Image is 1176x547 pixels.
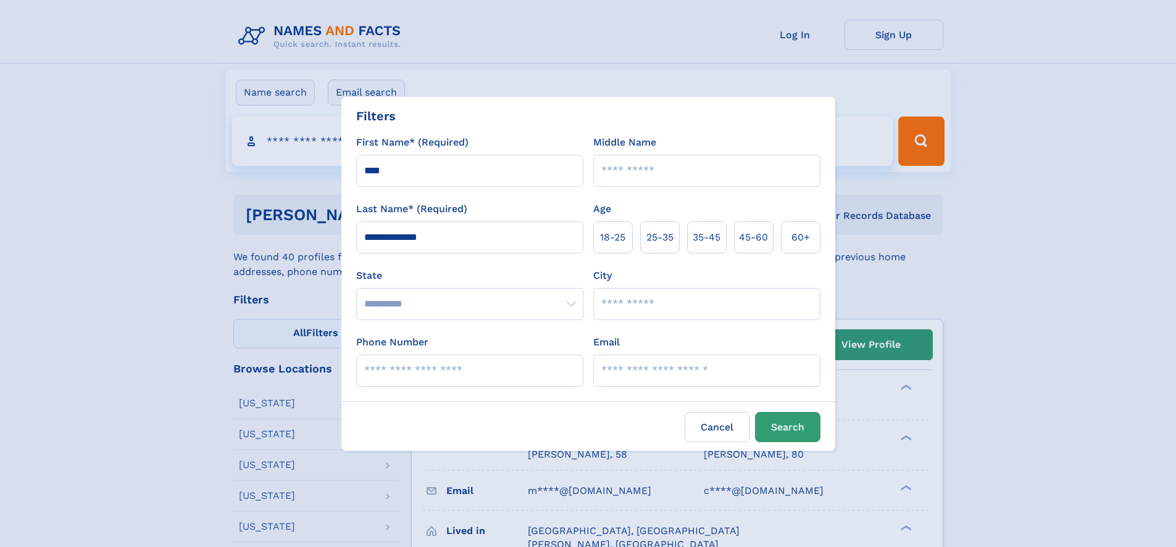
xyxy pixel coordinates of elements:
[791,230,810,245] span: 60+
[356,335,428,350] label: Phone Number
[593,135,656,150] label: Middle Name
[646,230,673,245] span: 25‑35
[685,412,750,442] label: Cancel
[356,135,469,150] label: First Name* (Required)
[755,412,820,442] button: Search
[356,107,396,125] div: Filters
[593,335,620,350] label: Email
[356,268,583,283] label: State
[593,202,611,216] label: Age
[356,202,467,216] label: Last Name* (Required)
[693,230,720,245] span: 35‑45
[739,230,768,245] span: 45‑60
[600,230,625,245] span: 18‑25
[593,268,612,283] label: City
